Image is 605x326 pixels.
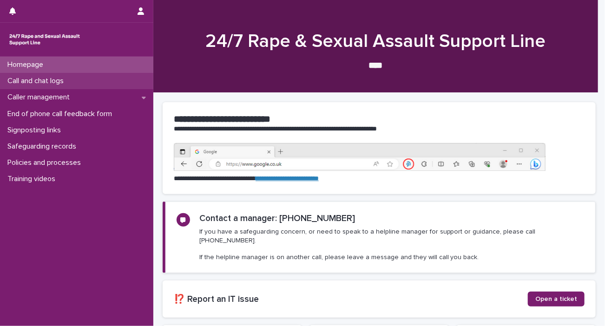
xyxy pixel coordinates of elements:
[163,30,589,52] h1: 24/7 Rape & Sexual Assault Support Line
[4,77,71,85] p: Call and chat logs
[528,292,585,306] a: Open a ticket
[4,60,51,69] p: Homepage
[4,110,119,118] p: End of phone call feedback form
[4,142,84,151] p: Safeguarding records
[4,126,68,135] p: Signposting links
[4,158,88,167] p: Policies and processes
[199,213,355,224] h2: Contact a manager: [PHONE_NUMBER]
[4,175,63,183] p: Training videos
[199,228,584,261] p: If you have a safeguarding concern, or need to speak to a helpline manager for support or guidanc...
[174,143,546,171] img: https%3A%2F%2Fcdn.document360.io%2F0deca9d6-0dac-4e56-9e8f-8d9979bfce0e%2FImages%2FDocumentation%...
[535,296,577,302] span: Open a ticket
[7,30,82,49] img: rhQMoQhaT3yELyF149Cw
[174,294,528,305] h2: ⁉️ Report an IT issue
[4,93,77,102] p: Caller management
